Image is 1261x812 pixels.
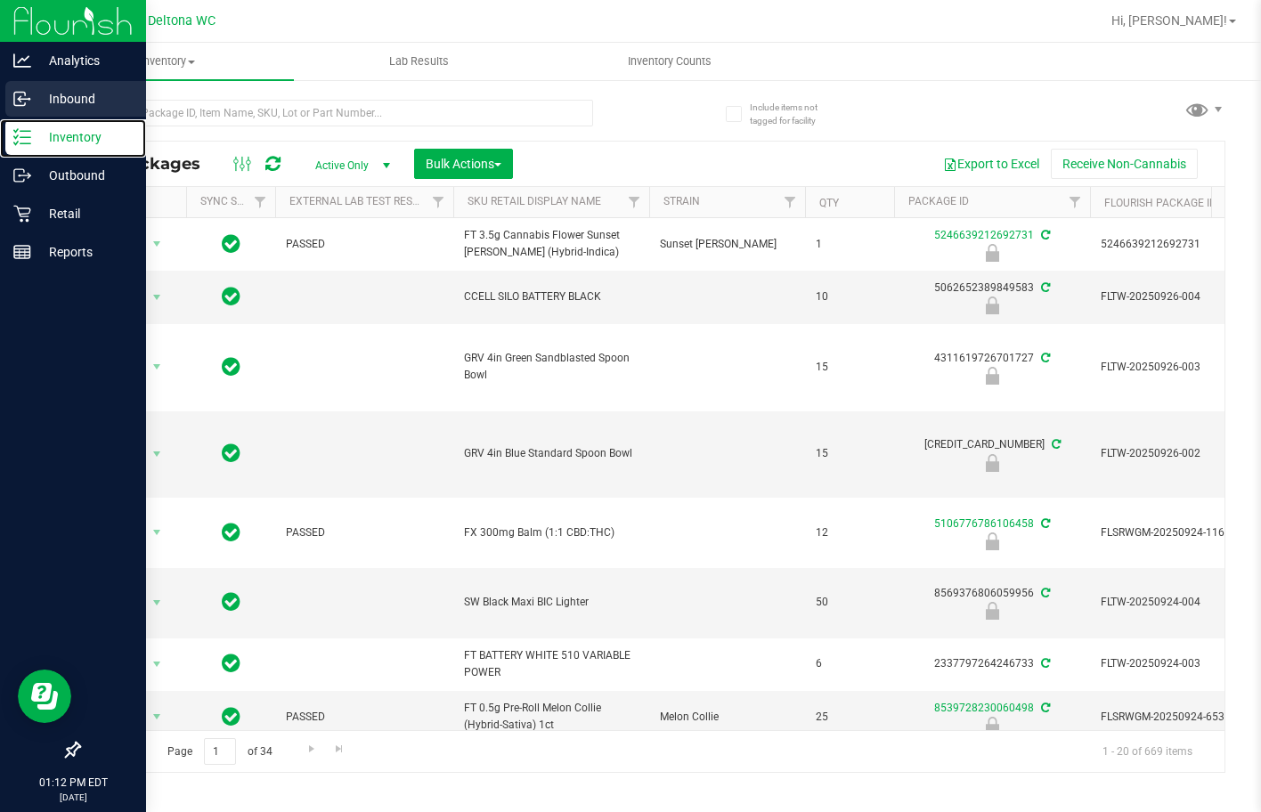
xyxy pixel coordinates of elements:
a: Flourish Package ID [1104,197,1216,209]
span: FT BATTERY WHITE 510 VARIABLE POWER [464,647,639,681]
span: In Sync [222,589,240,614]
span: Deltona WC [148,13,216,28]
a: Go to the last page [327,738,353,762]
a: Filter [424,187,453,217]
span: 15 [816,445,883,462]
div: Newly Received [891,602,1093,620]
span: In Sync [222,441,240,466]
span: GRV 4in Green Sandblasted Spoon Bowl [464,350,639,384]
span: Page of 34 [152,738,287,766]
p: Outbound [31,165,138,186]
a: Filter [620,187,649,217]
span: Include items not tagged for facility [750,101,839,127]
span: select [146,442,168,467]
div: 2337797264246733 [891,655,1093,672]
span: GRV 4in Blue Standard Spoon Bowl [464,445,639,462]
span: select [146,285,168,310]
a: 5106776786106458 [934,517,1034,530]
a: Sync Status [200,195,269,207]
div: 4311619726701727 [891,350,1093,385]
span: 50 [816,594,883,611]
button: Export to Excel [932,149,1051,179]
div: Newly Received [891,717,1093,735]
span: 12 [816,524,883,541]
span: Inventory [43,53,294,69]
p: Reports [31,241,138,263]
span: Sync from Compliance System [1038,352,1050,364]
input: Search Package ID, Item Name, SKU, Lot or Part Number... [78,100,593,126]
span: In Sync [222,354,240,379]
span: 6 [816,655,883,672]
span: Melon Collie [660,709,794,726]
span: Sync from Compliance System [1038,587,1050,599]
span: In Sync [222,231,240,256]
span: Sync from Compliance System [1038,229,1050,241]
div: 5062652389849583 [891,280,1093,314]
span: FX 300mg Balm (1:1 CBD:THC) [464,524,639,541]
inline-svg: Reports [13,243,31,261]
inline-svg: Inbound [13,90,31,108]
span: 1 - 20 of 669 items [1088,738,1207,765]
span: 25 [816,709,883,726]
span: select [146,520,168,545]
span: PASSED [286,524,443,541]
span: FT 0.5g Pre-Roll Melon Collie (Hybrid-Sativa) 1ct [464,700,639,734]
span: In Sync [222,704,240,729]
inline-svg: Outbound [13,166,31,184]
div: Newly Received [891,296,1093,314]
input: 1 [204,738,236,766]
inline-svg: Retail [13,205,31,223]
span: 10 [816,288,883,305]
span: In Sync [222,284,240,309]
a: 8539728230060498 [934,702,1034,714]
div: Newly Received [891,454,1093,472]
span: PASSED [286,236,443,253]
a: Inventory Counts [544,43,795,80]
a: Package ID [908,195,969,207]
p: Analytics [31,50,138,71]
button: Bulk Actions [414,149,513,179]
p: [DATE] [8,791,138,804]
a: Filter [1061,187,1090,217]
span: select [146,231,168,256]
span: Sync from Compliance System [1038,281,1050,294]
p: 01:12 PM EDT [8,775,138,791]
p: Inbound [31,88,138,110]
inline-svg: Analytics [13,52,31,69]
p: Retail [31,203,138,224]
a: Strain [663,195,700,207]
div: Newly Received [891,532,1093,550]
a: Inventory [43,43,294,80]
span: 1 [816,236,883,253]
span: Sync from Compliance System [1038,702,1050,714]
span: 15 [816,359,883,376]
span: select [146,354,168,379]
a: Lab Results [294,43,545,80]
span: PASSED [286,709,443,726]
a: External Lab Test Result [289,195,429,207]
a: Qty [819,197,839,209]
div: Locked due to Testing Failure [891,244,1093,262]
a: Sku Retail Display Name [468,195,601,207]
span: FT 3.5g Cannabis Flower Sunset [PERSON_NAME] (Hybrid-Indica) [464,227,639,261]
span: Sync from Compliance System [1038,657,1050,670]
a: Filter [246,187,275,217]
span: select [146,704,168,729]
div: 8569376806059956 [891,585,1093,620]
div: [CREDIT_CARD_NUMBER] [891,436,1093,471]
span: Inventory Counts [604,53,736,69]
span: Lab Results [365,53,473,69]
span: select [146,590,168,615]
span: SW Black Maxi BIC Lighter [464,594,639,611]
a: Go to the next page [298,738,324,762]
span: Bulk Actions [426,157,501,171]
button: Receive Non-Cannabis [1051,149,1198,179]
span: CCELL SILO BATTERY BLACK [464,288,639,305]
span: select [146,652,168,677]
span: Sync from Compliance System [1038,517,1050,530]
span: Hi, [PERSON_NAME]! [1111,13,1227,28]
div: Newly Received [891,367,1093,385]
a: 5246639212692731 [934,229,1034,241]
span: In Sync [222,651,240,676]
p: Inventory [31,126,138,148]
